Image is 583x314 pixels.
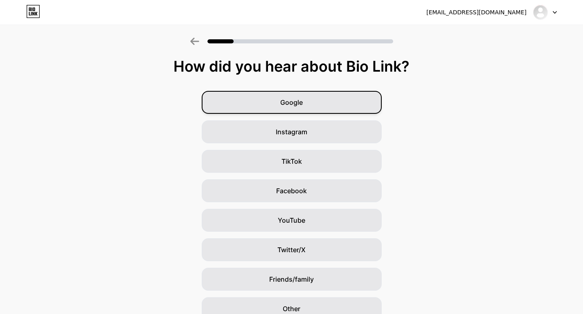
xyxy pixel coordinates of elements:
[283,304,300,314] span: Other
[278,215,305,225] span: YouTube
[426,8,527,17] div: [EMAIL_ADDRESS][DOMAIN_NAME]
[276,186,307,196] span: Facebook
[281,156,302,166] span: TikTok
[277,245,306,255] span: Twitter/X
[269,274,314,284] span: Friends/family
[280,97,303,107] span: Google
[4,58,579,75] div: How did you hear about Bio Link?
[533,5,548,20] img: saideepind
[276,127,307,137] span: Instagram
